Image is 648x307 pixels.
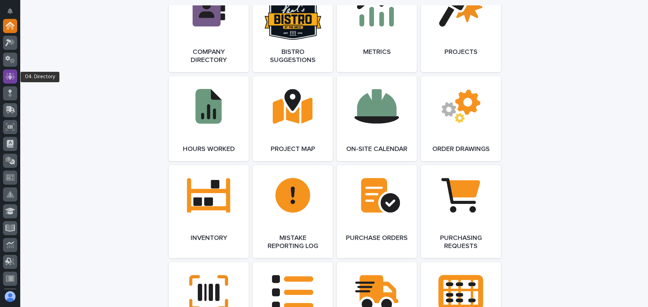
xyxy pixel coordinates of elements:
[3,289,17,304] button: users-avatar
[337,165,417,258] a: Purchase Orders
[253,165,333,258] a: Mistake Reporting Log
[253,76,333,161] a: Project Map
[169,76,249,161] a: Hours Worked
[421,76,501,161] a: Order Drawings
[8,8,17,19] div: Notifications
[169,165,249,258] a: Inventory
[421,165,501,258] a: Purchasing Requests
[3,4,17,18] button: Notifications
[337,76,417,161] a: On-Site Calendar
